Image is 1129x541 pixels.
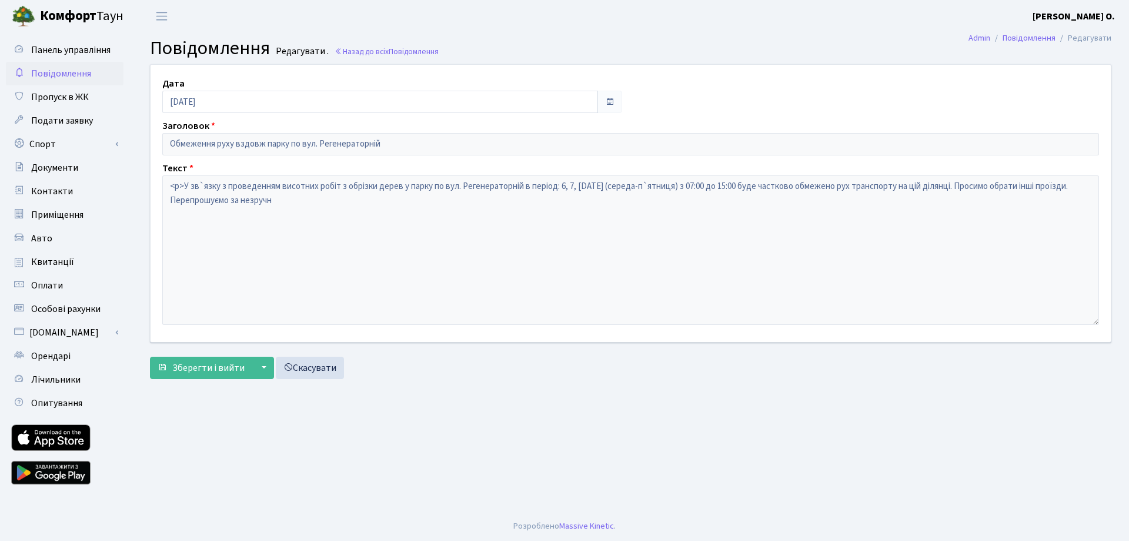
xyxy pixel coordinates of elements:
[513,520,616,533] div: Розроблено .
[31,161,78,174] span: Документи
[6,274,123,297] a: Оплати
[6,180,123,203] a: Контакти
[6,297,123,321] a: Особові рахунки
[31,255,74,268] span: Квитанції
[951,26,1129,51] nav: breadcrumb
[162,119,215,133] label: Заголовок
[150,35,270,62] span: Повідомлення
[31,279,63,292] span: Оплати
[6,85,123,109] a: Пропуск в ЖК
[147,6,176,26] button: Переключити навігацію
[40,6,96,25] b: Комфорт
[559,520,614,532] a: Massive Kinetic
[31,91,89,104] span: Пропуск в ЖК
[40,6,123,26] span: Таун
[31,350,71,363] span: Орендарі
[6,250,123,274] a: Квитанції
[162,77,185,91] label: Дата
[31,185,73,198] span: Контакти
[31,232,52,245] span: Авто
[276,357,344,379] a: Скасувати
[1055,32,1111,45] li: Редагувати
[31,67,91,80] span: Повідомлення
[1033,10,1115,23] b: [PERSON_NAME] О.
[6,203,123,227] a: Приміщення
[162,175,1099,325] textarea: <p>У зв`язку з проведенням висотних робіт з обрізки дерев у парку по вул. Регенераторній в період...
[31,44,111,57] span: Панель управління
[6,62,123,85] a: Повідомлення
[6,132,123,156] a: Спорт
[389,46,439,57] span: Повідомлення
[6,321,123,344] a: [DOMAIN_NAME]
[1033,9,1115,24] a: [PERSON_NAME] О.
[172,361,245,374] span: Зберегти і вийти
[31,397,82,410] span: Опитування
[6,38,123,62] a: Панель управління
[6,368,123,391] a: Лічильники
[162,161,193,175] label: Текст
[6,156,123,180] a: Документи
[968,32,990,44] a: Admin
[6,227,123,250] a: Авто
[31,303,101,316] span: Особові рахунки
[12,5,35,28] img: logo.png
[1003,32,1055,44] a: Повідомлення
[6,344,123,368] a: Орендарі
[31,208,83,221] span: Приміщення
[31,114,93,127] span: Подати заявку
[150,357,252,379] button: Зберегти і вийти
[335,46,439,57] a: Назад до всіхПовідомлення
[31,373,81,386] span: Лічильники
[6,109,123,132] a: Подати заявку
[273,46,329,57] small: Редагувати .
[6,391,123,415] a: Опитування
